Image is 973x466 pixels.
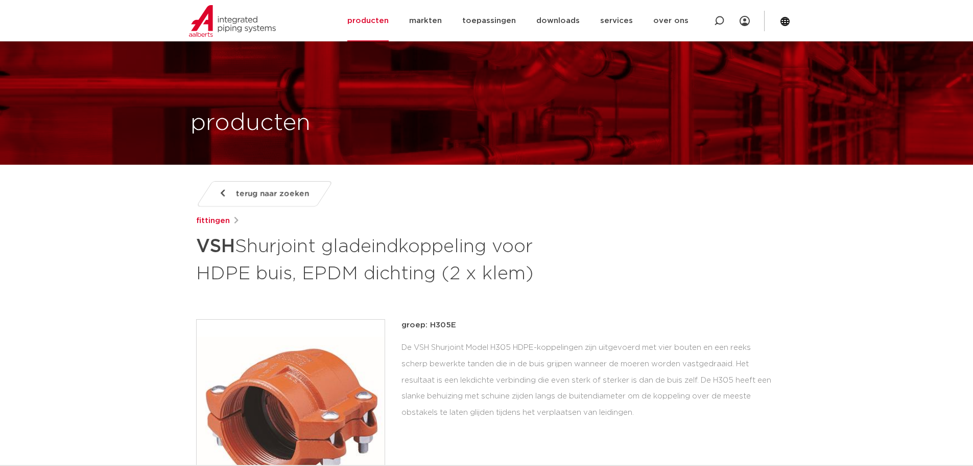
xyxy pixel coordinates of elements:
p: groep: H305E [401,319,777,331]
h1: producten [191,107,311,140]
strong: VSH [196,237,235,256]
h1: Shurjoint gladeindkoppeling voor HDPE buis, EPDM dichting (2 x klem) [196,231,580,286]
a: fittingen [196,215,230,227]
div: De VSH Shurjoint Model H305 HDPE-koppelingen zijn uitgevoerd met vier bouten en een reeks scherp ... [401,340,777,421]
a: terug naar zoeken [196,181,333,207]
span: terug naar zoeken [236,186,309,202]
